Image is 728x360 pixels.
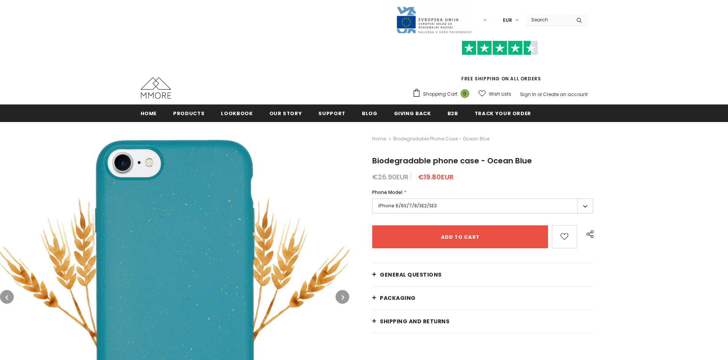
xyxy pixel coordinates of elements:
[173,104,204,122] a: Products
[173,110,204,117] span: Products
[372,225,548,248] input: Add to cart
[448,110,458,117] span: B2B
[269,110,302,117] span: Our Story
[372,172,409,182] span: €26.90EUR
[221,110,253,117] span: Lookbook
[380,294,416,302] span: PACKAGING
[543,91,588,98] a: Create an account
[372,287,593,310] a: PACKAGING
[318,110,345,117] span: support
[412,44,588,82] span: FREE SHIPPING ON ALL ORDERS
[380,318,449,325] span: Shipping and returns
[394,110,431,117] span: Giving back
[462,41,538,55] img: Trust Pilot Stars
[393,134,490,143] span: Biodegradable phone case - Ocean Blue
[372,155,532,166] span: Biodegradable phone case - Ocean Blue
[372,263,593,286] a: General Questions
[362,110,378,117] span: Blog
[372,134,386,143] a: Home
[475,104,531,122] a: Track your order
[423,90,457,98] span: Shopping Cart
[448,104,458,122] a: B2B
[396,6,472,34] img: Javni Razpis
[478,87,511,101] a: Wish Lists
[394,104,431,122] a: Giving back
[362,104,378,122] a: Blog
[372,199,593,213] label: iPhone 6/6S/7/8/SE2/SE3
[380,271,442,279] span: General Questions
[520,91,536,98] a: Sign In
[141,110,157,117] span: Home
[475,110,531,117] span: Track your order
[141,77,171,99] img: MMORE Cases
[396,16,472,23] a: Javni Razpis
[141,104,157,122] a: Home
[418,172,454,182] span: €19.80EUR
[412,88,473,100] a: Shopping Cart 0
[489,90,511,98] span: Wish Lists
[460,89,469,98] span: 0
[527,14,571,25] input: Search Site
[503,16,512,24] span: EUR
[412,55,588,75] iframe: Customer reviews powered by Trustpilot
[372,189,402,195] span: Phone Model
[318,104,345,122] a: support
[269,104,302,122] a: Our Story
[221,104,253,122] a: Lookbook
[537,91,542,98] span: or
[372,310,593,333] a: Shipping and returns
